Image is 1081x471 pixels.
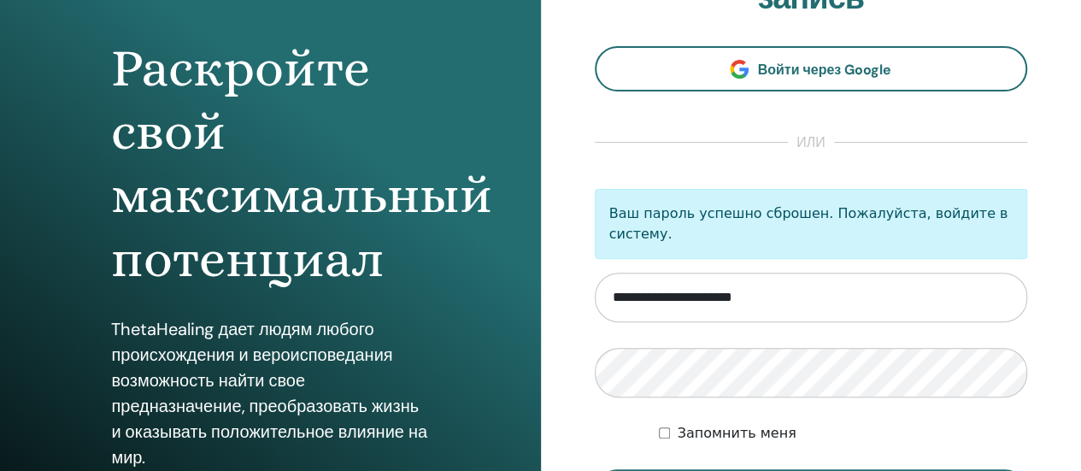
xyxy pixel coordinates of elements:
[595,46,1028,91] a: Войти через Google
[659,423,1027,444] div: Оставьте меня аутентифицированным на неопределенный срок или пока я не выйду из системы вручную
[609,205,1008,242] font: Ваш пароль успешно сброшен. Пожалуйста, войдите в систему.
[677,425,796,441] font: Запомнить меня
[757,61,891,79] font: Войти через Google
[796,133,825,151] font: или
[111,38,491,289] font: Раскройте свой максимальный потенциал
[111,318,427,468] font: ThetaHealing дает людям любого происхождения и вероисповедания возможность найти свое предназначе...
